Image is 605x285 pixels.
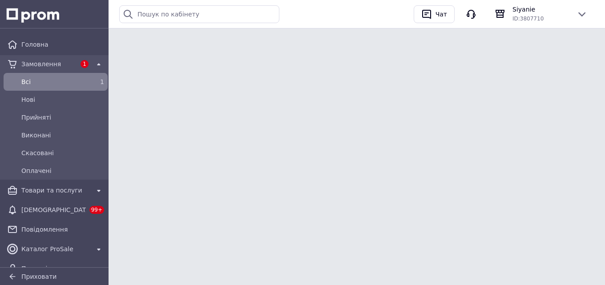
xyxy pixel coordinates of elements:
span: Замовлення [21,60,76,68]
input: Пошук по кабінету [119,5,279,23]
span: [DEMOGRAPHIC_DATA] [21,205,86,214]
span: Siyanie [512,5,569,14]
div: Чат [434,8,449,21]
button: Чат [414,5,455,23]
span: Прийняті [21,113,104,122]
span: Виконані [21,131,104,140]
span: Покупці [21,264,104,273]
span: 1 [81,60,89,68]
span: Товари та послуги [21,186,90,195]
span: Приховати [21,273,56,280]
span: 99+ [89,206,104,214]
span: Всi [21,77,86,86]
span: Скасовані [21,149,104,157]
span: 1 [100,78,104,85]
span: Повідомлення [21,225,104,234]
span: Нові [21,95,104,104]
span: Оплачені [21,166,104,175]
span: ID: 3807710 [512,16,544,22]
span: Каталог ProSale [21,245,90,253]
span: Головна [21,40,104,49]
